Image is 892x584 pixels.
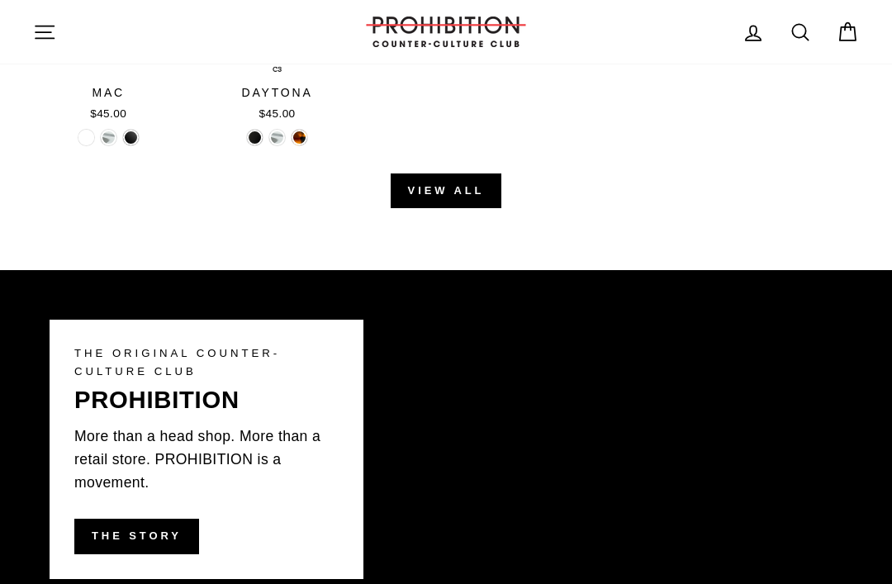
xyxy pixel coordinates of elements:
img: PROHIBITION COUNTER-CULTURE CLUB [363,17,529,47]
div: $45.00 [33,106,183,122]
p: More than a head shop. More than a retail store. PROHIBITION is a movement. [74,425,339,494]
div: $45.00 [202,106,352,122]
a: THE STORY [74,519,199,553]
a: View all [391,173,502,208]
div: MAC [33,84,183,102]
div: DAYTONA [202,84,352,102]
p: THE ORIGINAL COUNTER-CULTURE CLUB [74,344,339,379]
p: PROHIBITION [74,388,339,412]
